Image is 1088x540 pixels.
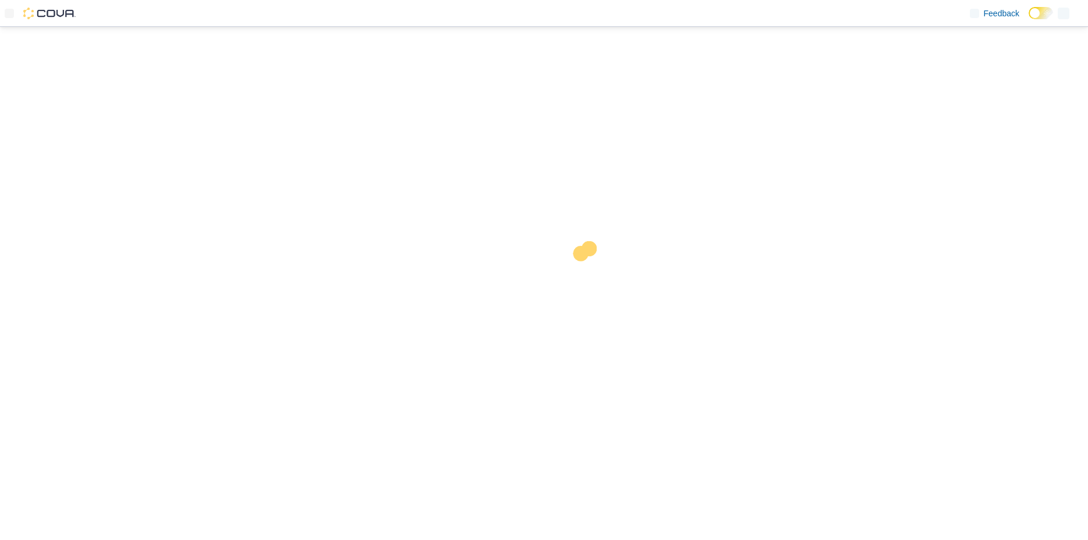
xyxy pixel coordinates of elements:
img: cova-loader [544,232,632,320]
img: Cova [23,8,76,19]
span: Feedback [984,8,1019,19]
input: Dark Mode [1029,7,1053,19]
a: Feedback [965,2,1024,25]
